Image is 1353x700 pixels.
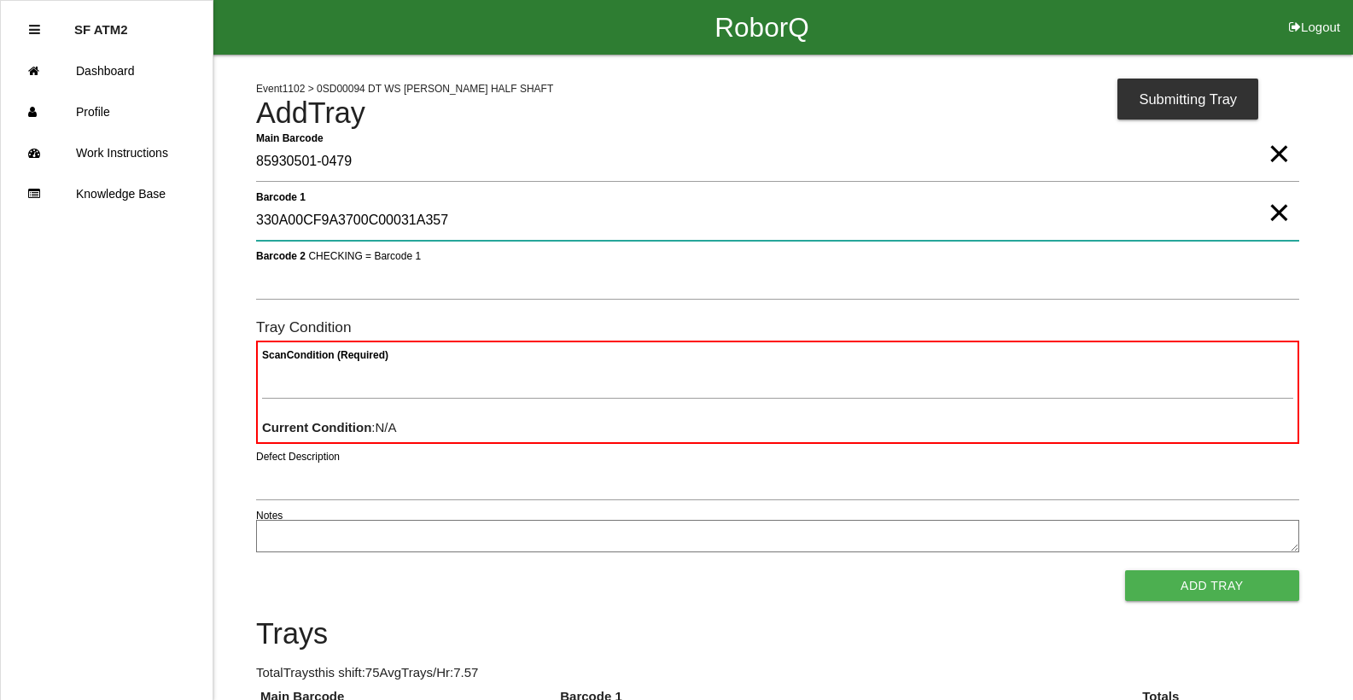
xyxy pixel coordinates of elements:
[1,50,213,91] a: Dashboard
[256,83,553,95] span: Event 1102 > 0SD00094 DT WS [PERSON_NAME] HALF SHAFT
[1125,570,1299,601] button: Add Tray
[256,249,306,261] b: Barcode 2
[256,508,283,523] label: Notes
[1,132,213,173] a: Work Instructions
[256,663,1299,683] p: Total Trays this shift: 75 Avg Trays /Hr: 7.57
[256,618,1299,650] h4: Trays
[262,420,397,435] span: : N/A
[256,319,1299,335] h6: Tray Condition
[74,9,128,37] p: SF ATM2
[29,9,40,50] div: Close
[308,249,421,261] span: CHECKING = Barcode 1
[1268,178,1290,213] span: Clear Input
[256,449,340,464] label: Defect Description
[256,143,1299,182] input: Required
[256,97,1299,130] h4: Add Tray
[262,420,371,435] b: Current Condition
[1,91,213,132] a: Profile
[1,173,213,214] a: Knowledge Base
[1268,120,1290,154] span: Clear Input
[1117,79,1258,120] div: Submitting Tray
[256,131,324,143] b: Main Barcode
[256,190,306,202] b: Barcode 1
[262,349,388,361] b: Scan Condition (Required)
